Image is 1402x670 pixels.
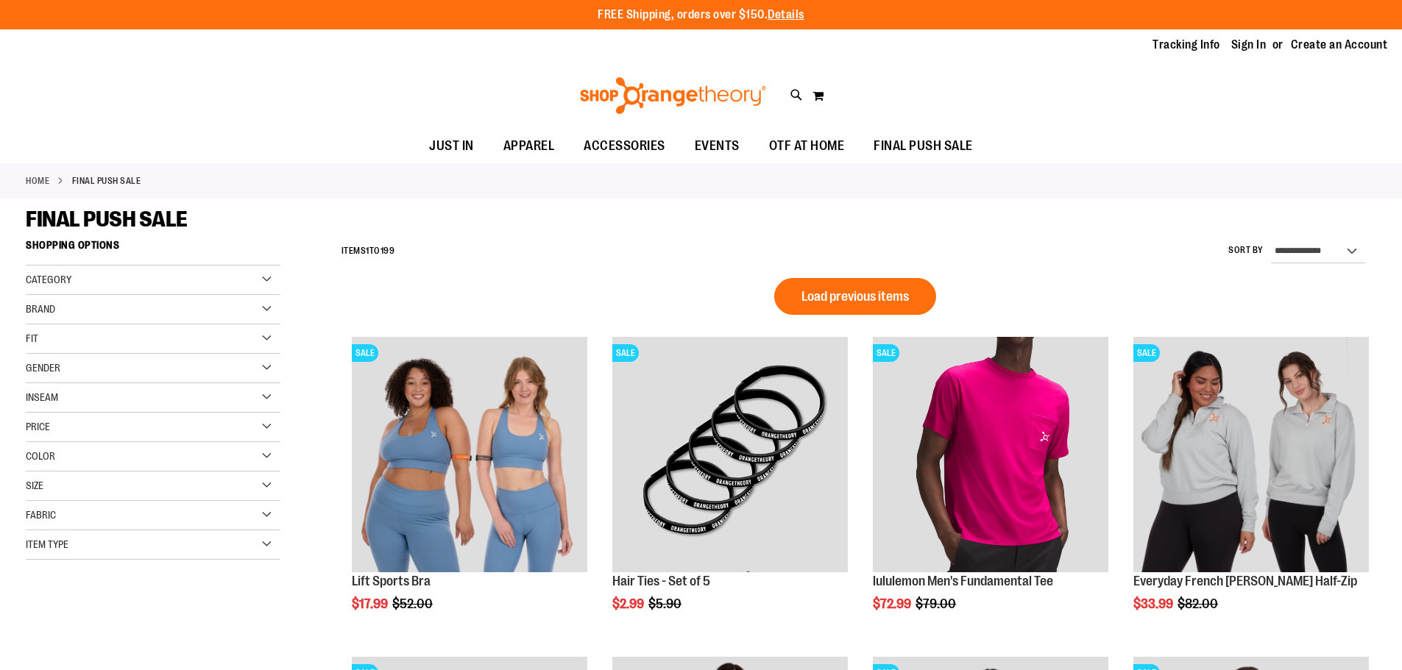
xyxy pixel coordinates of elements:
[754,129,860,163] a: OTF AT HOME
[414,129,489,163] a: JUST IN
[26,303,55,315] span: Brand
[584,129,665,163] span: ACCESSORIES
[344,329,595,649] div: product
[873,596,913,611] span: $72.99
[916,596,958,611] span: $79.00
[26,391,58,403] span: Inseam
[366,246,369,256] span: 1
[72,174,141,188] strong: FINAL PUSH SALE
[612,344,639,362] span: SALE
[352,337,587,574] a: Main of 2024 Covention Lift Sports BraSALE
[774,278,936,315] button: Load previous items
[26,480,43,491] span: Size
[680,129,754,163] a: EVENTS
[873,337,1108,572] img: OTF lululemon Mens The Fundamental T Wild Berry
[569,129,680,163] a: ACCESSORIES
[859,129,988,163] a: FINAL PUSH SALE
[26,274,71,285] span: Category
[352,596,390,611] span: $17.99
[578,77,768,114] img: Shop Orangetheory
[598,7,804,24] p: FREE Shipping, orders over $150.
[1133,337,1369,574] a: Product image for Everyday French Terry 1/2 ZipSALE
[1133,574,1357,588] a: Everyday French [PERSON_NAME] Half-Zip
[26,538,68,550] span: Item Type
[352,574,431,588] a: Lift Sports Bra
[768,8,804,21] a: Details
[26,421,50,432] span: Price
[26,232,280,265] strong: Shopping Options
[1133,596,1175,611] span: $33.99
[1133,344,1160,362] span: SALE
[612,337,848,572] img: Hair Ties - Set of 5
[380,246,395,256] span: 199
[26,207,188,232] span: FINAL PUSH SALE
[26,332,38,344] span: Fit
[1178,596,1220,611] span: $82.00
[392,596,435,611] span: $52.00
[26,509,56,521] span: Fabric
[26,362,60,374] span: Gender
[612,337,848,574] a: Hair Ties - Set of 5SALE
[26,450,55,462] span: Color
[769,129,845,163] span: OTF AT HOME
[1153,37,1220,53] a: Tracking Info
[341,240,395,263] h2: Items to
[1126,329,1376,649] div: product
[352,337,587,572] img: Main of 2024 Covention Lift Sports Bra
[873,337,1108,574] a: OTF lululemon Mens The Fundamental T Wild BerrySALE
[503,129,555,163] span: APPAREL
[429,129,474,163] span: JUST IN
[874,129,973,163] span: FINAL PUSH SALE
[1231,37,1267,53] a: Sign In
[648,596,684,611] span: $5.90
[865,329,1116,649] div: product
[1291,37,1388,53] a: Create an Account
[612,574,710,588] a: Hair Ties - Set of 5
[1228,244,1264,257] label: Sort By
[695,129,740,163] span: EVENTS
[873,574,1053,588] a: lululemon Men's Fundamental Tee
[612,596,646,611] span: $2.99
[1133,337,1369,572] img: Product image for Everyday French Terry 1/2 Zip
[26,174,49,188] a: Home
[489,129,570,163] a: APPAREL
[605,329,855,649] div: product
[801,289,909,304] span: Load previous items
[873,344,899,362] span: SALE
[352,344,378,362] span: SALE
